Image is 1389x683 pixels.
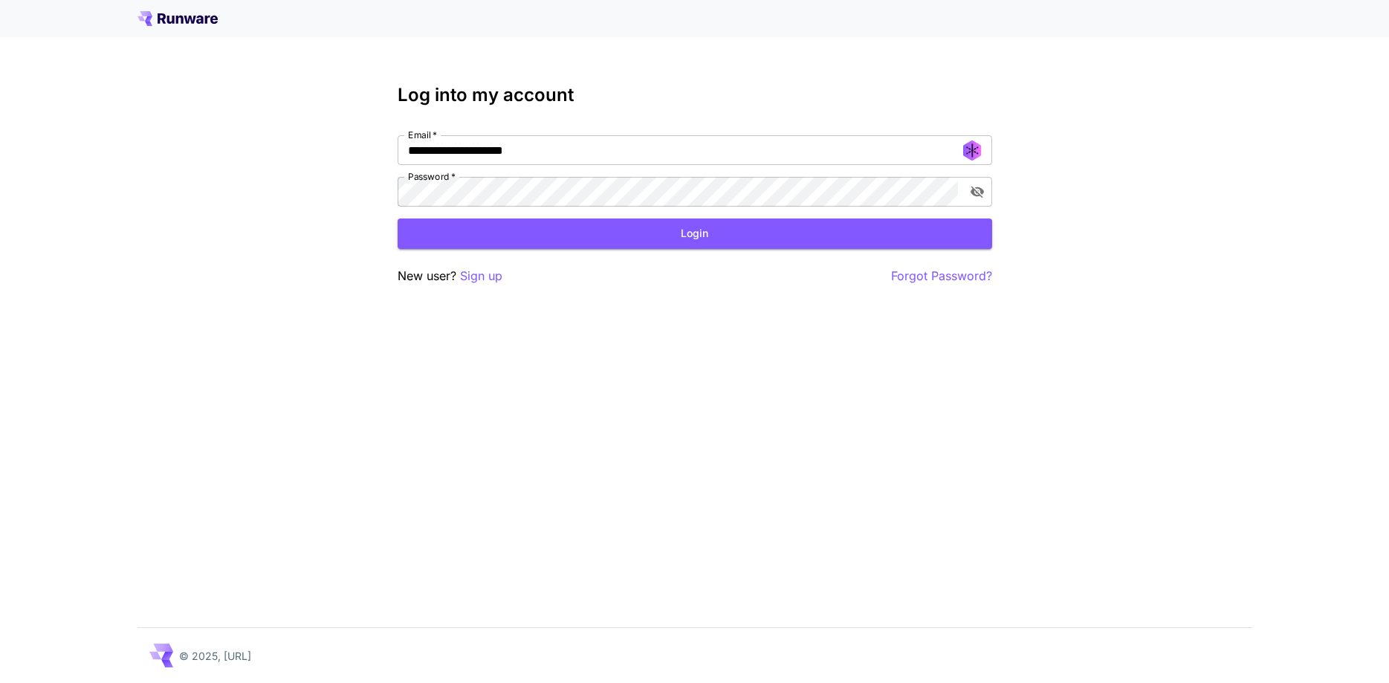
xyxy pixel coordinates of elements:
[891,267,992,285] button: Forgot Password?
[408,129,437,141] label: Email
[398,267,502,285] p: New user?
[179,648,251,664] p: © 2025, [URL]
[460,267,502,285] button: Sign up
[408,170,456,183] label: Password
[398,85,992,106] h3: Log into my account
[964,178,991,205] button: toggle password visibility
[398,219,992,249] button: Login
